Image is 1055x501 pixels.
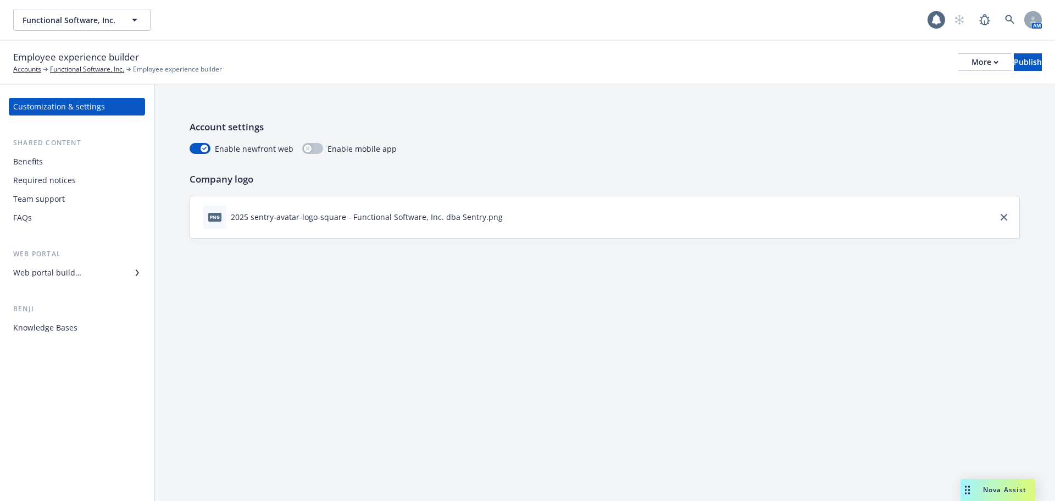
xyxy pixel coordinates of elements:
[1014,53,1042,71] button: Publish
[507,211,516,223] button: download file
[23,14,118,26] span: Functional Software, Inc.
[997,211,1010,224] a: close
[13,264,81,282] div: Web portal builder
[983,485,1026,494] span: Nova Assist
[190,120,1020,134] p: Account settings
[13,9,151,31] button: Functional Software, Inc.
[13,190,65,208] div: Team support
[13,172,76,189] div: Required notices
[1014,54,1042,70] div: Publish
[133,64,222,74] span: Employee experience builder
[9,249,145,260] div: Web portal
[9,153,145,170] a: Benefits
[9,190,145,208] a: Team support
[9,137,145,148] div: Shared content
[9,319,145,337] a: Knowledge Bases
[9,98,145,115] a: Customization & settings
[958,53,1012,71] button: More
[13,209,32,227] div: FAQs
[13,50,139,64] span: Employee experience builder
[13,64,41,74] a: Accounts
[327,143,397,155] span: Enable mobile app
[208,213,221,221] span: png
[9,172,145,189] a: Required notices
[13,153,43,170] div: Benefits
[948,9,970,31] a: Start snowing
[231,211,503,223] div: 2025 sentry-avatar-logo-square - Functional Software, Inc. dba Sentry.png
[971,54,998,70] div: More
[9,264,145,282] a: Web portal builder
[13,319,77,337] div: Knowledge Bases
[50,64,124,74] a: Functional Software, Inc.
[9,209,145,227] a: FAQs
[960,479,1035,501] button: Nova Assist
[13,98,105,115] div: Customization & settings
[215,143,293,155] span: Enable newfront web
[9,304,145,315] div: Benji
[999,9,1021,31] a: Search
[190,172,1020,186] p: Company logo
[974,9,996,31] a: Report a Bug
[960,479,974,501] div: Drag to move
